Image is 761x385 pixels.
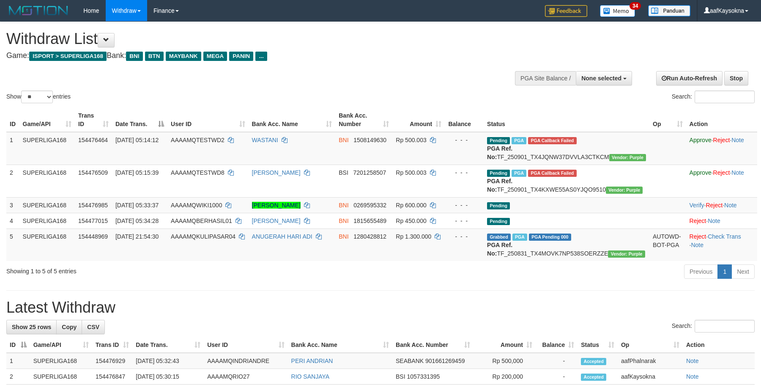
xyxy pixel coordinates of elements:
a: RIO SANJAYA [291,373,330,380]
td: Rp 200,000 [474,369,536,385]
a: Next [731,264,755,279]
td: 154476847 [92,369,132,385]
span: [DATE] 05:34:28 [115,217,159,224]
td: AAAAMQRIO27 [204,369,287,385]
span: Copy 901661269459 to clipboard [425,357,465,364]
th: User ID: activate to sort column ascending [204,337,287,353]
a: Note [724,202,737,209]
span: BNI [339,137,348,143]
span: AAAAMQKULIPASAR04 [171,233,235,240]
span: Accepted [581,358,606,365]
a: Check Trans [708,233,741,240]
th: Game/API: activate to sort column ascending [30,337,92,353]
div: Showing 1 to 5 of 5 entries [6,264,311,275]
span: [DATE] 05:33:37 [115,202,159,209]
td: TF_250901_TX4JQNW37DVVLA3CTKCM [484,132,649,165]
th: Bank Acc. Number: activate to sort column ascending [392,337,474,353]
th: Op: activate to sort column ascending [649,108,686,132]
a: Reject [690,233,706,240]
span: Copy 1815655489 to clipboard [353,217,386,224]
span: Marked by aafchhiseyha [512,234,527,241]
span: Pending [487,202,510,209]
select: Showentries [21,91,53,103]
span: Vendor URL: https://trx4.1velocity.biz [606,187,643,194]
span: SEABANK [396,357,424,364]
span: Marked by aafmaleo [512,170,526,177]
td: aafKaysokna [618,369,683,385]
a: Reject [706,202,723,209]
span: ... [255,52,267,61]
a: CSV [82,320,105,334]
a: Show 25 rows [6,320,57,334]
span: Rp 500.003 [396,137,426,143]
td: · · [686,228,757,261]
td: Rp 500,000 [474,353,536,369]
a: ANUGERAH HARI ADI [252,233,312,240]
span: 154476464 [78,137,108,143]
td: · · [686,197,757,213]
a: 1 [717,264,732,279]
span: [DATE] 05:14:12 [115,137,159,143]
a: Note [686,357,699,364]
input: Search: [695,91,755,103]
span: AAAAMQTESTWD8 [171,169,224,176]
img: panduan.png [648,5,690,16]
th: User ID: activate to sort column ascending [167,108,249,132]
a: Note [686,373,699,380]
td: 1 [6,132,19,165]
span: BTN [145,52,164,61]
a: PERI ANDRIAN [291,357,333,364]
b: PGA Ref. No: [487,242,512,257]
label: Search: [672,91,755,103]
span: BNI [126,52,142,61]
span: MAYBANK [166,52,201,61]
td: · · [686,165,757,197]
span: Pending [487,137,510,144]
td: SUPERLIGA168 [19,165,75,197]
img: MOTION_logo.png [6,4,71,17]
span: BNI [339,233,348,240]
span: Copy 7201258507 to clipboard [353,169,386,176]
th: Bank Acc. Name: activate to sort column ascending [288,337,392,353]
span: BNI [339,202,348,209]
th: Action [686,108,757,132]
a: [PERSON_NAME] [252,169,301,176]
td: - [536,353,578,369]
td: 5 [6,228,19,261]
span: PGA Pending [529,234,571,241]
td: SUPERLIGA168 [19,197,75,213]
span: Rp 500.003 [396,169,426,176]
th: ID: activate to sort column descending [6,337,30,353]
td: 154476929 [92,353,132,369]
td: 1 [6,353,30,369]
span: Copy [62,324,77,330]
div: - - - [448,232,480,241]
span: Marked by aafmaleo [512,137,526,144]
a: Verify [690,202,704,209]
span: 154448969 [78,233,108,240]
span: Grabbed [487,234,511,241]
a: Note [708,217,720,224]
span: Copy 1508149630 to clipboard [353,137,386,143]
span: Accepted [581,374,606,381]
th: Amount: activate to sort column ascending [392,108,445,132]
span: Copy 0269595332 to clipboard [353,202,386,209]
a: Stop [724,71,748,85]
a: Previous [684,264,718,279]
a: Note [691,242,704,248]
td: - [536,369,578,385]
td: SUPERLIGA168 [30,369,92,385]
div: PGA Site Balance / [515,71,576,85]
label: Search: [672,320,755,333]
td: TF_250831_TX4MOVK7NP538SOERZZE [484,228,649,261]
th: Game/API: activate to sort column ascending [19,108,75,132]
span: 154476509 [78,169,108,176]
td: AAAAMQINDRIANDRE [204,353,287,369]
span: Copy 1057331395 to clipboard [407,373,440,380]
div: - - - [448,201,480,209]
span: [DATE] 21:54:30 [115,233,159,240]
span: AAAAMQTESTWD2 [171,137,224,143]
span: 154476985 [78,202,108,209]
th: Trans ID: activate to sort column ascending [92,337,132,353]
td: · [686,213,757,228]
